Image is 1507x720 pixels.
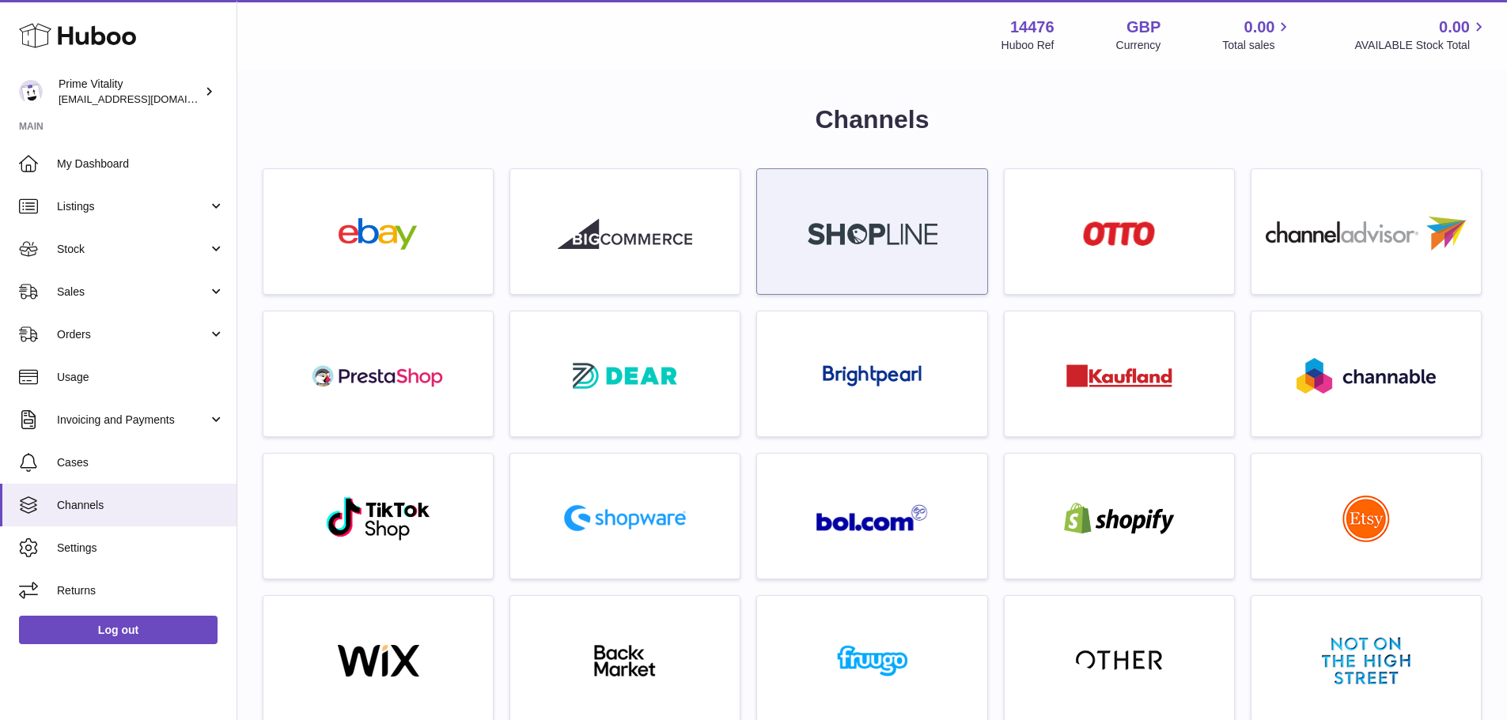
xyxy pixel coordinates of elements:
a: fruugo [765,604,979,713]
span: Sales [57,285,208,300]
a: roseta-kaufland [1013,319,1226,428]
a: roseta-channable [1259,319,1473,428]
a: roseta-dear [518,319,732,428]
img: roseta-otto [1083,221,1155,246]
img: roseta-tiktokshop [325,496,432,541]
span: AVAILABLE Stock Total [1354,38,1488,53]
span: 0.00 [1439,17,1470,38]
a: roseta-bol [765,462,979,571]
span: Listings [57,199,208,214]
h1: Channels [263,103,1482,137]
a: Log out [19,616,218,644]
span: Channels [57,498,225,513]
img: shopify [1052,503,1187,534]
span: My Dashboard [57,156,225,172]
img: roseta-channel-advisor [1266,217,1466,251]
img: roseta-shopline [808,223,937,245]
img: roseta-kaufland [1066,364,1172,387]
img: roseta-bigcommerce [558,218,692,250]
div: Currency [1116,38,1161,53]
span: Settings [57,541,225,556]
a: 0.00 Total sales [1222,17,1293,53]
span: Returns [57,583,225,598]
img: roseta-shopware [558,499,692,537]
span: Cases [57,455,225,470]
img: notonthehighstreet [1322,637,1410,684]
a: ebay [271,177,485,286]
img: ebay [311,218,445,250]
a: other [1013,604,1226,713]
strong: 14476 [1010,17,1055,38]
img: roseta-prestashop [311,360,445,392]
span: Stock [57,242,208,257]
img: fruugo [805,645,940,677]
img: roseta-dear [568,358,682,394]
div: Huboo Ref [1002,38,1055,53]
img: roseta-brightpearl [823,365,922,387]
a: wix [271,604,485,713]
span: Total sales [1222,38,1293,53]
a: 0.00 AVAILABLE Stock Total [1354,17,1488,53]
a: roseta-otto [1013,177,1226,286]
span: Orders [57,327,208,342]
a: roseta-shopline [765,177,979,286]
img: backmarket [558,645,692,677]
a: roseta-channel-advisor [1259,177,1473,286]
span: Invoicing and Payments [57,413,208,428]
div: Prime Vitality [59,77,201,107]
a: backmarket [518,604,732,713]
a: roseta-prestashop [271,319,485,428]
span: 0.00 [1244,17,1275,38]
a: notonthehighstreet [1259,604,1473,713]
img: roseta-etsy [1342,495,1390,542]
a: roseta-etsy [1259,462,1473,571]
span: Usage [57,370,225,385]
a: roseta-shopware [518,462,732,571]
img: roseta-channable [1297,358,1436,394]
a: roseta-brightpearl [765,319,979,428]
strong: GBP [1126,17,1161,38]
span: [EMAIL_ADDRESS][DOMAIN_NAME] [59,92,233,105]
a: roseta-bigcommerce [518,177,732,286]
img: wix [311,645,445,677]
a: shopify [1013,462,1226,571]
a: roseta-tiktokshop [271,462,485,571]
img: roseta-bol [816,504,929,532]
img: other [1076,649,1163,673]
img: internalAdmin-14476@internal.huboo.com [19,80,43,104]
